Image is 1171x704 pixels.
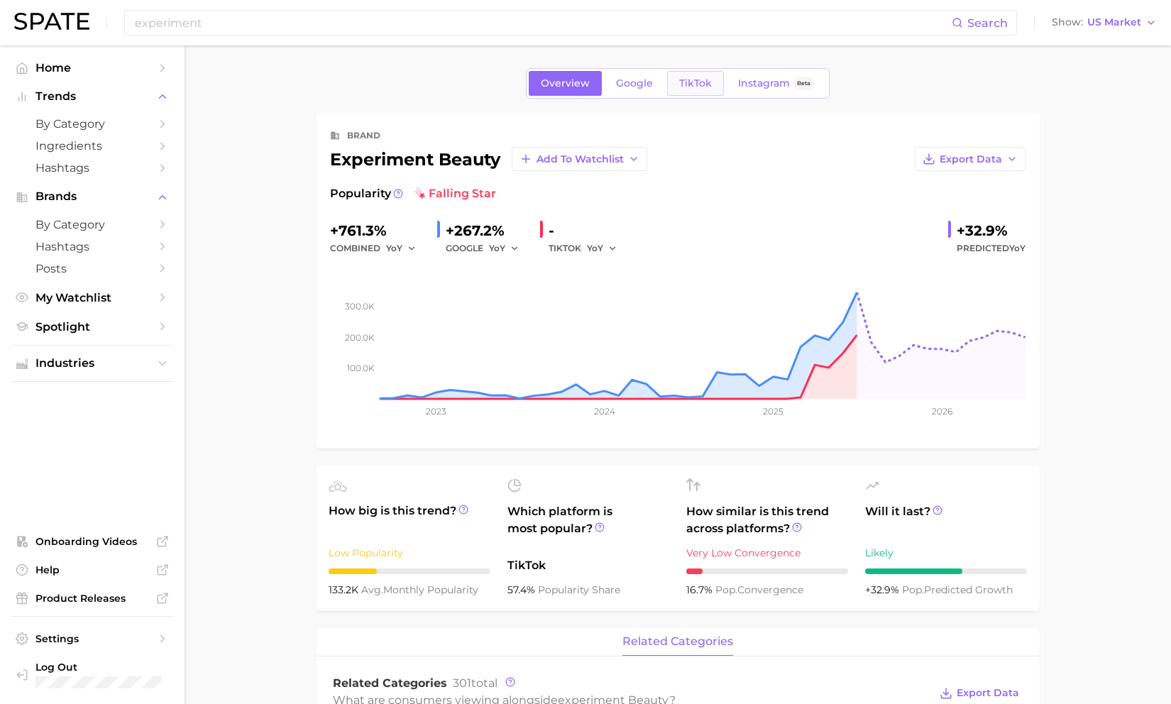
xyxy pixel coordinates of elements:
button: Export Data [936,683,1023,703]
div: +32.9% [957,219,1026,242]
button: YoY [489,240,519,257]
img: falling star [414,188,426,199]
span: Add to Watchlist [537,153,624,165]
a: My Watchlist [11,287,173,309]
abbr: average [361,583,383,596]
div: Likely [865,544,1027,561]
span: My Watchlist [35,291,149,304]
button: Trends [11,86,173,107]
span: US Market [1087,18,1141,26]
span: Related Categories [333,676,447,690]
div: experiment beauty [330,147,647,171]
tspan: 2026 [932,406,952,417]
div: 6 / 10 [865,568,1027,574]
abbr: popularity index [902,583,924,596]
span: Predicted [957,240,1026,257]
button: Industries [11,353,173,374]
span: Hashtags [35,240,149,253]
div: Very Low Convergence [686,544,848,561]
span: TikTok [507,557,669,574]
span: 57.4% [507,583,538,596]
span: Product Releases [35,592,149,605]
span: total [453,676,497,690]
a: Hashtags [11,157,173,179]
span: Brands [35,190,149,203]
a: by Category [11,214,173,236]
a: TikTok [667,71,724,96]
div: 1 / 10 [686,568,848,574]
span: by Category [35,117,149,131]
a: Spotlight [11,316,173,338]
div: 3 / 10 [329,568,490,574]
span: convergence [715,583,803,596]
button: YoY [386,240,417,257]
a: Home [11,57,173,79]
span: monthly popularity [361,583,478,596]
span: Trends [35,90,149,103]
a: Help [11,559,173,581]
span: by Category [35,218,149,231]
span: Which platform is most popular? [507,503,669,550]
div: combined [330,240,426,257]
button: Brands [11,186,173,207]
a: Google [604,71,665,96]
span: Instagram [738,77,790,89]
span: 301 [453,676,471,690]
span: Log Out [35,661,168,673]
button: ShowUS Market [1048,13,1160,32]
span: related categories [622,635,733,648]
div: +267.2% [446,219,529,242]
span: Show [1052,18,1083,26]
button: YoY [587,240,617,257]
span: 133.2k [329,583,361,596]
span: Overview [541,77,590,89]
a: Posts [11,258,173,280]
span: falling star [414,185,496,202]
a: by Category [11,113,173,135]
span: Spotlight [35,320,149,334]
span: YoY [1009,243,1026,253]
span: 16.7% [686,583,715,596]
span: YoY [587,242,603,254]
a: Settings [11,628,173,649]
span: Search [967,16,1008,30]
a: Hashtags [11,236,173,258]
div: +761.3% [330,219,426,242]
input: Search here for a brand, industry, or ingredient [133,11,952,35]
span: Google [616,77,653,89]
abbr: popularity index [715,583,737,596]
span: Beta [797,77,810,89]
span: YoY [489,242,505,254]
div: brand [347,127,380,144]
span: +32.9% [865,583,902,596]
button: Add to Watchlist [512,147,647,171]
a: Overview [529,71,602,96]
span: Will it last? [865,503,1027,537]
a: InstagramBeta [726,71,827,96]
span: Export Data [957,687,1019,699]
div: - [549,219,627,242]
div: TIKTOK [549,240,627,257]
div: GOOGLE [446,240,529,257]
span: popularity share [538,583,620,596]
span: YoY [386,242,402,254]
button: Export Data [915,147,1026,171]
span: Help [35,563,149,576]
span: Export Data [940,153,1002,165]
a: Ingredients [11,135,173,157]
span: Popularity [330,185,391,202]
span: Industries [35,357,149,370]
span: predicted growth [902,583,1013,596]
span: Onboarding Videos [35,535,149,548]
tspan: 2024 [594,406,615,417]
span: Settings [35,632,149,645]
a: Log out. Currently logged in with e-mail beidsmo@grventures.com. [11,656,173,693]
span: Posts [35,262,149,275]
div: Low Popularity [329,544,490,561]
a: Product Releases [11,588,173,609]
img: SPATE [14,13,89,30]
span: How big is this trend? [329,502,490,537]
tspan: 2025 [763,406,784,417]
a: Onboarding Videos [11,531,173,552]
span: Home [35,61,149,75]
